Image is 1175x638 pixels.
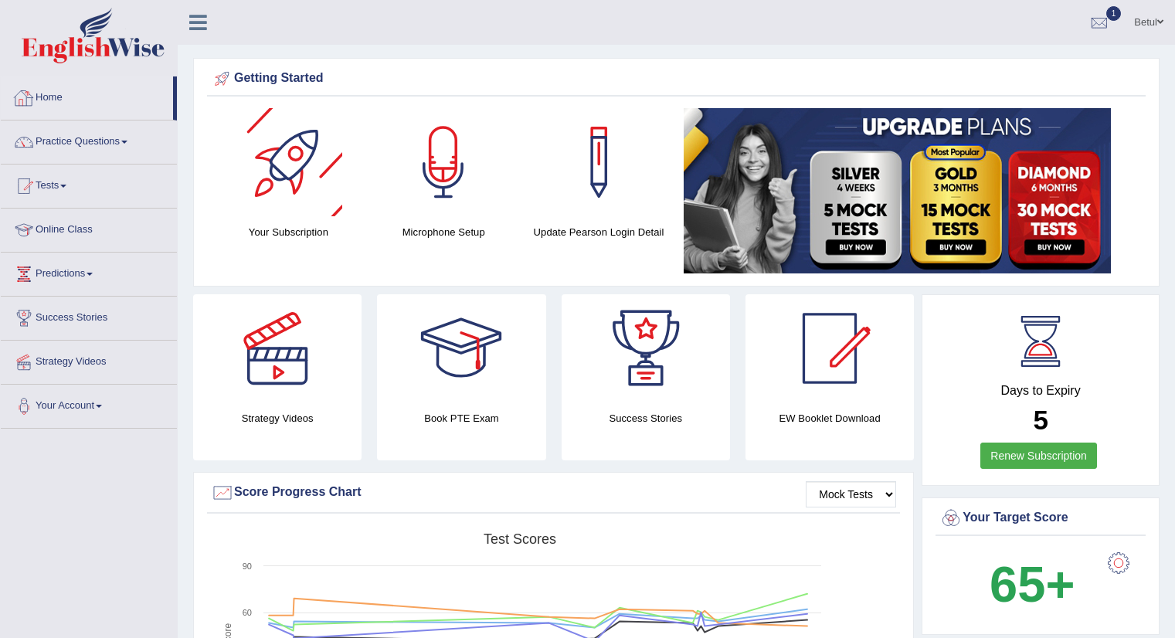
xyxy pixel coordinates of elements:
b: 65+ [990,556,1075,613]
a: Home [1,76,173,115]
img: small5.jpg [684,108,1111,273]
h4: Update Pearson Login Detail [529,224,669,240]
a: Predictions [1,253,177,291]
div: Getting Started [211,67,1142,90]
h4: Days to Expiry [939,384,1142,398]
h4: Your Subscription [219,224,358,240]
span: 1 [1106,6,1122,21]
div: Score Progress Chart [211,481,896,504]
a: Strategy Videos [1,341,177,379]
a: Online Class [1,209,177,247]
a: Tests [1,165,177,203]
h4: Strategy Videos [193,410,362,426]
text: 90 [243,562,252,571]
a: Practice Questions [1,120,177,159]
h4: EW Booklet Download [745,410,914,426]
b: 5 [1033,405,1048,435]
a: Your Account [1,385,177,423]
a: Renew Subscription [980,443,1097,469]
a: Success Stories [1,297,177,335]
div: Your Target Score [939,507,1142,530]
h4: Book PTE Exam [377,410,545,426]
tspan: Test scores [484,531,556,547]
h4: Microphone Setup [374,224,514,240]
text: 60 [243,608,252,617]
h4: Success Stories [562,410,730,426]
